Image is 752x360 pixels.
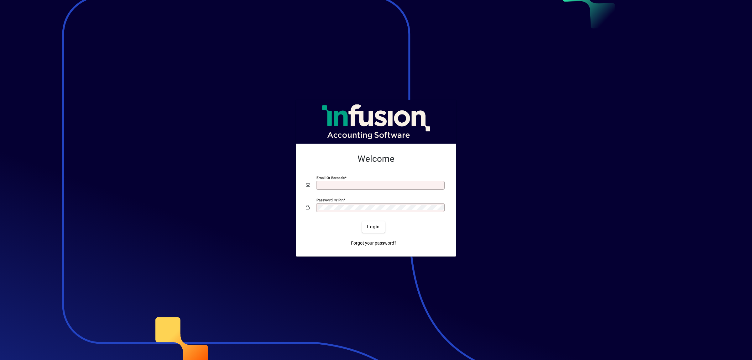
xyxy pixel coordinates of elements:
button: Login [362,221,385,233]
h2: Welcome [306,154,446,164]
span: Forgot your password? [351,240,396,246]
mat-label: Password or Pin [316,198,343,202]
a: Forgot your password? [348,238,399,249]
mat-label: Email or Barcode [316,175,345,180]
span: Login [367,224,380,230]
